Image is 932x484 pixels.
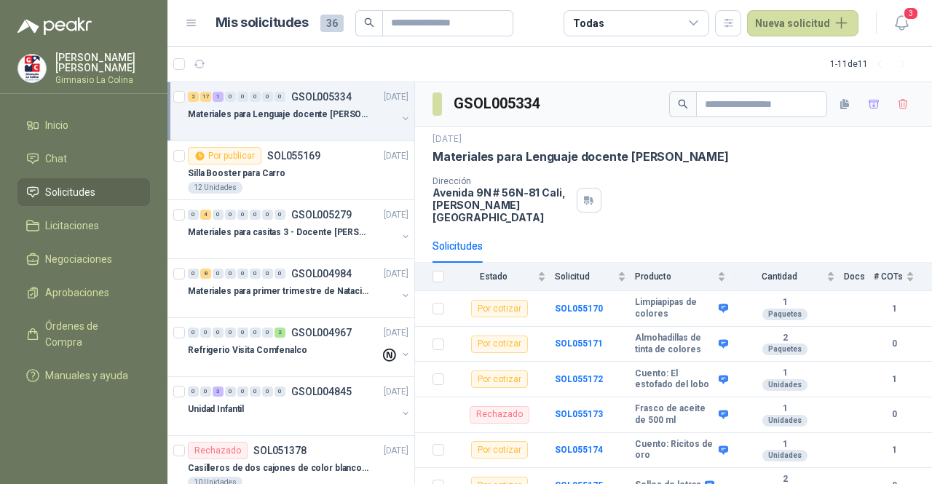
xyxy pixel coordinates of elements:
div: 0 [250,386,261,397]
div: Solicitudes [433,238,483,254]
div: 0 [250,210,261,220]
p: Materiales para Lenguaje docente [PERSON_NAME] [188,108,369,122]
div: 0 [188,386,199,397]
th: Estado [453,263,555,291]
div: 0 [262,210,273,220]
div: 0 [237,210,248,220]
b: Cuento: Ricitos de oro [635,439,715,461]
p: Materiales para primer trimestre de Natación [188,285,369,298]
p: GSOL004984 [291,269,352,279]
th: Producto [635,263,735,291]
p: SOL051378 [253,445,307,456]
div: Unidades [762,415,807,427]
div: 17 [200,92,211,102]
b: 1 [874,373,915,386]
div: 0 [188,269,199,279]
span: Solicitudes [45,184,95,200]
div: 2 [275,328,285,338]
span: Licitaciones [45,218,99,234]
b: 1 [735,297,835,309]
b: Cuento: El estofado del lobo [635,368,715,391]
p: Materiales para casitas 3 - Docente [PERSON_NAME] [188,226,369,239]
div: 2 [188,92,199,102]
span: 36 [320,15,344,32]
p: Materiales para Lenguaje docente [PERSON_NAME] [433,149,729,164]
button: 3 [888,10,915,36]
div: 4 [200,210,211,220]
div: 0 [225,386,236,397]
a: 0 0 0 0 0 0 0 2 GSOL004967[DATE] Refrigerio Visita Comfenalco [188,324,411,370]
a: Negociaciones [17,245,150,273]
th: Cantidad [735,263,844,291]
div: 0 [250,269,261,279]
p: GSOL005279 [291,210,352,220]
span: search [678,99,688,109]
p: [DATE] [384,208,408,222]
div: 0 [225,328,236,338]
a: Aprobaciones [17,279,150,306]
th: # COTs [874,263,932,291]
div: 0 [275,386,285,397]
div: 0 [188,328,199,338]
div: 0 [237,92,248,102]
a: Órdenes de Compra [17,312,150,356]
b: 1 [874,302,915,316]
span: 3 [903,7,919,20]
div: 0 [262,269,273,279]
th: Docs [844,263,874,291]
b: 2 [735,333,835,344]
b: 1 [735,403,835,415]
div: Por publicar [188,147,261,164]
p: [DATE] [384,149,408,163]
div: Unidades [762,379,807,391]
div: 0 [237,269,248,279]
p: [DATE] [384,90,408,104]
div: Por cotizar [471,300,528,317]
div: 0 [213,328,224,338]
span: Cantidad [735,271,824,282]
div: 0 [225,269,236,279]
div: Paquetes [762,344,807,355]
p: Gimnasio La Colina [55,76,150,84]
span: # COTs [874,271,903,282]
a: SOL055173 [555,409,603,419]
p: GSOL005334 [291,92,352,102]
b: 0 [874,337,915,351]
img: Logo peakr [17,17,92,35]
div: 1 [213,92,224,102]
span: Manuales y ayuda [45,368,128,384]
a: Manuales y ayuda [17,362,150,389]
a: Inicio [17,111,150,139]
span: Negociaciones [45,251,112,267]
div: 0 [237,386,248,397]
b: 1 [735,368,835,379]
div: Todas [573,15,604,31]
div: 0 [237,328,248,338]
p: [DATE] [384,326,408,340]
span: Órdenes de Compra [45,318,136,350]
b: Limpiapipas de colores [635,297,715,320]
b: SOL055171 [555,338,603,349]
div: 0 [275,210,285,220]
div: Por cotizar [471,441,528,459]
th: Solicitud [555,263,635,291]
b: Almohadillas de tinta de colores [635,333,715,355]
p: GSOL004845 [291,386,352,397]
div: 0 [262,328,273,338]
p: GSOL004967 [291,328,352,338]
a: SOL055170 [555,304,603,314]
div: 0 [200,386,211,397]
div: 0 [262,386,273,397]
div: 0 [225,210,236,220]
span: Estado [453,271,534,282]
div: 0 [213,210,224,220]
p: [PERSON_NAME] [PERSON_NAME] [55,52,150,73]
div: Por cotizar [471,336,528,353]
p: Casilleros de dos cajones de color blanco para casitas 1 y 2 [188,461,369,475]
span: Aprobaciones [45,285,109,301]
div: Rechazado [188,442,248,459]
span: Producto [635,271,714,282]
b: 1 [735,439,835,451]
